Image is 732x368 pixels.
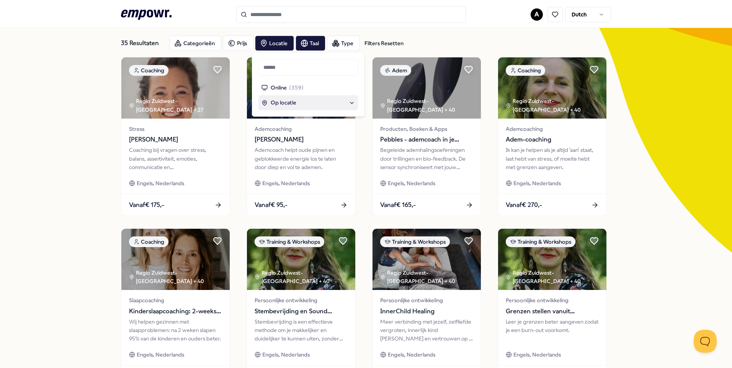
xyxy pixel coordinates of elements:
button: A [531,8,543,21]
div: Regio Zuidwest-[GEOGRAPHIC_DATA] + 40 [255,269,355,286]
div: Begeleide ademhalingsoefeningen door trillingen en bio-feedback. De sensor synchroniseert met jou... [380,146,473,171]
div: Meer verbinding met jezelf, zelfliefde vergroten, innerlijk kind [PERSON_NAME] en vertrouwen op j... [380,318,473,343]
img: package image [121,229,230,290]
img: package image [247,229,355,290]
img: package image [121,57,230,119]
span: Engels, Nederlands [137,179,184,187]
span: Online [271,83,287,92]
button: Categorieën [169,36,221,51]
div: 35 Resultaten [121,36,163,51]
span: Vanaf € 95,- [255,200,288,210]
a: package imageCoachingRegio Zuidwest-[GEOGRAPHIC_DATA] + 40AdemcoachingAdem-coachingIk kan je help... [498,57,607,216]
span: Persoonlijke ontwikkeling [506,296,599,304]
div: Coaching bij vragen over stress, balans, assertiviteit, emoties, communicatie en loopbaanontwikke... [129,146,222,171]
div: Training & Workshops [506,236,575,247]
div: Coaching [506,65,545,76]
img: package image [498,229,606,290]
span: Grenzen stellen vanuit verbinding [506,306,599,316]
img: package image [247,57,355,119]
span: Persoonlijke ontwikkeling [255,296,348,304]
span: Stembevrijding en Sound Healing [255,306,348,316]
div: Regio Zuidwest-[GEOGRAPHIC_DATA] + 27 [129,97,230,114]
button: Type [327,36,360,51]
img: package image [373,229,481,290]
span: Engels, Nederlands [388,350,435,359]
div: Regio Zuidwest-[GEOGRAPHIC_DATA] + 40 [380,97,481,114]
span: Vanaf € 165,- [380,200,416,210]
span: Op locatie [271,98,296,107]
span: [PERSON_NAME] [129,135,222,145]
div: Stembevrijding is een effectieve methode om je makkelijker en duidelijker te kunnen uiten, zonder... [255,318,348,343]
div: Leer je grenzen beter aangeven zodat je een burn-out voorkomt. [506,318,599,343]
span: Engels, Nederlands [388,179,435,187]
div: Adem [380,65,411,76]
span: Ademcoaching [255,125,348,133]
div: Regio Zuidwest-[GEOGRAPHIC_DATA] + 40 [129,269,230,286]
div: Ademcoach helpt oude pijnen en geblokkeerde energie los te laten door diep en vol te ademen. [255,146,348,171]
span: Vanaf € 270,- [506,200,542,210]
span: Slaapcoaching [129,296,222,304]
button: Taal [296,36,325,51]
div: Regio Zuidwest-[GEOGRAPHIC_DATA] + 40 [506,97,606,114]
a: package imageAdemRegio Zuidwest-[GEOGRAPHIC_DATA] + 40Producten, Boeken & AppsPebbles - ademcoach... [372,57,481,216]
div: Regio Zuidwest-[GEOGRAPHIC_DATA] + 40 [506,269,606,286]
iframe: Help Scout Beacon - Open [694,330,717,353]
div: Filters Resetten [364,39,404,47]
span: Engels, Nederlands [262,350,310,359]
div: Coaching [129,65,168,76]
span: Vanaf € 175,- [129,200,164,210]
span: Engels, Nederlands [262,179,310,187]
span: Producten, Boeken & Apps [380,125,473,133]
div: Training & Workshops [255,236,324,247]
span: InnerChild Healing [380,306,473,316]
span: Stress [129,125,222,133]
input: Search for products, categories or subcategories [236,6,466,23]
span: Engels, Nederlands [513,179,561,187]
button: Prijs [223,36,253,51]
span: [PERSON_NAME] [255,135,348,145]
a: package imageCoachingRegio Zuidwest-[GEOGRAPHIC_DATA] + 12Ademcoaching[PERSON_NAME]Ademcoach help... [247,57,356,216]
span: Engels, Nederlands [137,350,184,359]
span: Ademcoaching [506,125,599,133]
span: Adem-coaching [506,135,599,145]
a: package imageCoachingRegio Zuidwest-[GEOGRAPHIC_DATA] + 27Stress[PERSON_NAME]Coaching bij vragen ... [121,57,230,216]
div: Wij helpen gezinnen met slaapproblemen: na 2 weken slapen 95% van de kinderen en ouders beter. [129,318,222,343]
div: Regio Zuidwest-[GEOGRAPHIC_DATA] + 40 [380,269,481,286]
span: Engels, Nederlands [513,350,561,359]
span: ( 359 ) [289,83,304,92]
span: Kinderslaapcoaching: 2-weekse slaapcoach trajecten [129,306,222,316]
div: Ik kan je helpen als je altijd 'aan' staat, last hebt van stress, of moeite hebt met grenzen aang... [506,146,599,171]
button: Locatie [255,36,294,51]
img: package image [373,57,481,119]
div: Coaching [129,236,168,247]
img: package image [498,57,606,119]
span: Persoonlijke ontwikkeling [380,296,473,304]
span: Pebbles - ademcoach in je handen [380,135,473,145]
div: Training & Workshops [380,236,450,247]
